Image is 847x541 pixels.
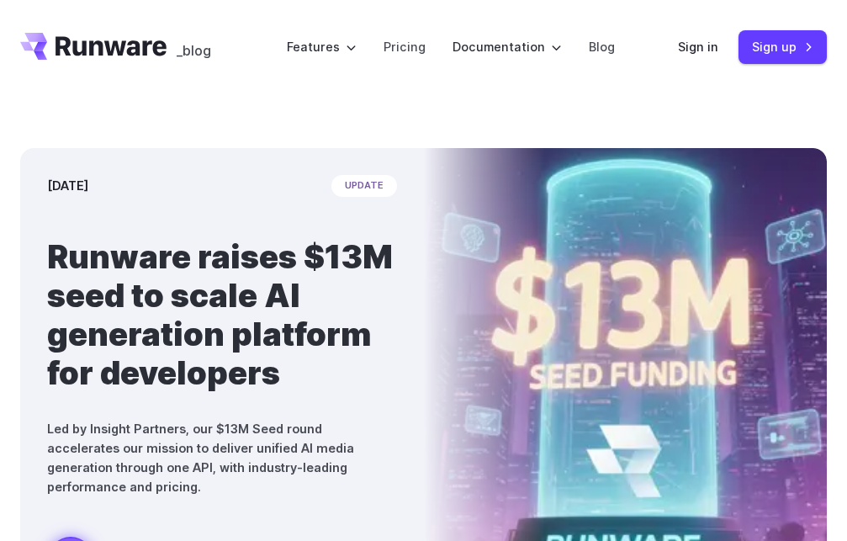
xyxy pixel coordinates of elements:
[47,419,397,496] p: Led by Insight Partners, our $13M Seed round accelerates our mission to deliver unified AI media ...
[738,30,827,63] a: Sign up
[678,37,718,56] a: Sign in
[331,175,397,197] span: update
[589,37,615,56] a: Blog
[287,37,357,56] label: Features
[384,37,426,56] a: Pricing
[47,237,397,392] h1: Runware raises $13M seed to scale AI generation platform for developers
[20,33,167,60] a: Go to /
[47,176,88,195] time: [DATE]
[177,33,211,60] a: _blog
[177,44,211,57] span: _blog
[453,37,562,56] label: Documentation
